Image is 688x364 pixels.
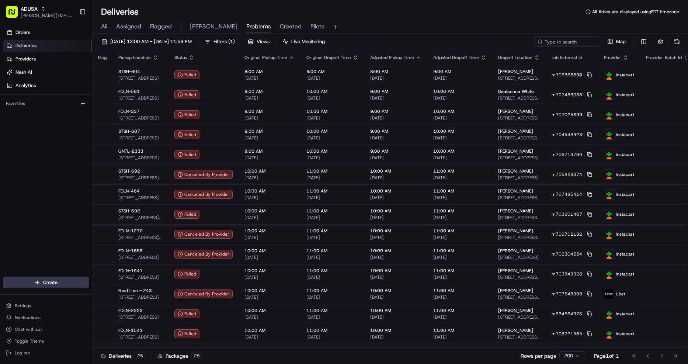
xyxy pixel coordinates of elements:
span: 9:00 AM [370,148,421,154]
span: [PERSON_NAME] [498,208,533,214]
span: [STREET_ADDRESS][PERSON_NAME] [498,314,540,320]
div: Failed [174,270,199,278]
span: [DATE] [244,274,295,280]
div: Canceled By Provider [174,170,233,179]
div: Canceled By Provider [174,230,233,239]
span: [DATE] [370,254,421,260]
span: 11:00 AM [433,268,486,274]
img: profile_instacart_ahold_partner.png [604,329,614,339]
button: Canceled By Provider [174,190,233,199]
span: [DATE] [433,254,486,260]
span: [DATE] [306,115,358,121]
span: Food Lion - 243 [118,288,152,294]
div: Failed [174,110,199,119]
span: [STREET_ADDRESS][PERSON_NAME] [498,195,540,201]
span: [PERSON_NAME] [498,108,533,114]
span: STSH-692 [118,168,140,174]
img: profile_instacart_ahold_partner.png [604,209,614,219]
div: Failed [174,309,199,318]
img: profile_instacart_ahold_partner.png [604,150,614,159]
span: [PERSON_NAME] [190,22,237,31]
span: m703721565 [552,331,582,337]
span: [STREET_ADDRESS][PERSON_NAME] [118,215,163,221]
span: [DATE] [370,235,421,240]
span: [DATE] [244,155,295,161]
img: profile_instacart_ahold_partner.png [604,229,614,239]
span: 8:00 AM [244,69,295,74]
div: Failed [174,150,199,159]
span: [DATE] [433,274,486,280]
span: 10:00 AM [370,308,421,313]
span: 9:00 AM [244,108,295,114]
span: 11:00 AM [433,248,486,254]
button: Toggle Theme [3,336,89,346]
span: 11:00 AM [433,288,486,294]
button: m703721565 [552,331,592,337]
button: Views [244,37,273,47]
span: STSH-692 [118,208,140,214]
span: [DATE] [433,75,486,81]
span: 11:00 AM [306,228,358,234]
span: Original Pickup Time [244,55,287,60]
div: Failed [174,210,199,219]
span: [STREET_ADDRESS][PERSON_NAME] [118,175,163,181]
span: 10:00 AM [433,108,486,114]
span: [DATE] [433,135,486,141]
span: [DATE] [306,235,358,240]
span: [DATE] [433,155,486,161]
span: [DATE] [433,175,486,181]
button: Chat with us! [3,324,89,334]
a: Orders [3,27,92,38]
span: [STREET_ADDRESS] [118,294,163,300]
span: 11:00 AM [433,228,486,234]
span: m707548998 [552,291,582,297]
span: [DATE] [370,135,421,141]
span: 11:00 AM [306,188,358,194]
span: [DATE] [433,294,486,300]
span: ADUSA [21,5,38,13]
button: m707025899 [552,112,592,118]
span: 9:00 AM [244,148,295,154]
div: Canceled By Provider [174,290,233,298]
span: [STREET_ADDRESS][PERSON_NAME] [498,75,540,81]
span: All [101,22,107,31]
span: [STREET_ADDRESS] [498,155,540,161]
img: profile_instacart_ahold_partner.png [604,110,614,119]
span: [DATE] [244,135,295,141]
span: [PERSON_NAME] [498,128,533,134]
span: [STREET_ADDRESS] [118,314,163,320]
span: Adjusted Pickup Time [370,55,414,60]
span: [DATE] [306,75,358,81]
span: Dealannna White [498,89,534,94]
span: [DATE] [370,175,421,181]
img: profile_instacart_ahold_partner.png [604,309,614,319]
span: m703601467 [552,211,582,217]
span: FDLN-1541 [118,268,143,274]
span: 11:00 AM [433,168,486,174]
span: 10:00 AM [244,308,295,313]
button: m703601467 [552,211,592,217]
span: FDLN-1270 [118,228,143,234]
span: 10:00 AM [370,188,421,194]
span: Providers [15,56,36,62]
span: [DATE] [306,175,358,181]
input: Type to search [535,37,601,47]
span: 10:00 AM [370,208,421,214]
span: [STREET_ADDRESS] [118,254,163,260]
span: [STREET_ADDRESS] [118,195,163,201]
span: 11:00 AM [306,208,358,214]
span: [STREET_ADDRESS][PERSON_NAME] [498,294,540,300]
span: 10:00 AM [433,89,486,94]
span: [STREET_ADDRESS][PERSON_NAME] [498,274,540,280]
img: profile_instacart_ahold_partner.png [604,249,614,259]
span: Flagged [150,22,172,31]
span: Provider Batch Id [646,55,682,60]
span: [DATE] [306,195,358,201]
span: [STREET_ADDRESS] [118,274,163,280]
span: 10:00 AM [306,128,358,134]
button: Failed [174,70,199,79]
span: Instacart [616,231,634,237]
span: 11:00 AM [433,208,486,214]
span: Assigned [116,22,141,31]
